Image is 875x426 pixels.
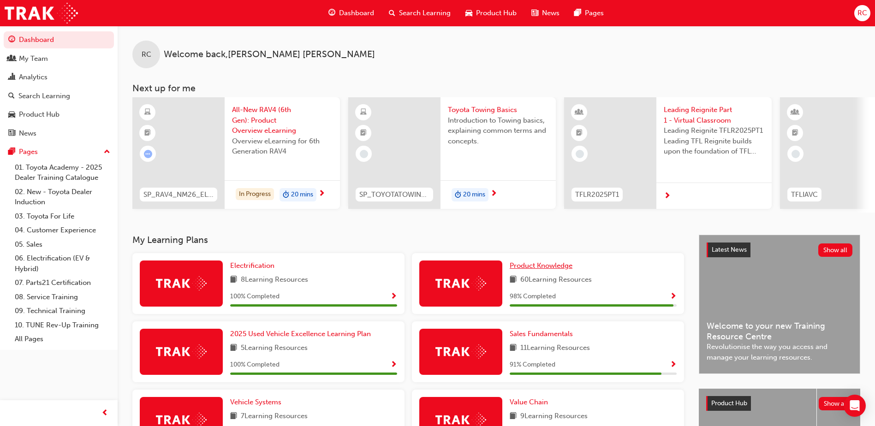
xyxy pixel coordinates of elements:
div: My Team [19,53,48,64]
span: booktick-icon [792,127,798,139]
span: 100 % Completed [230,291,280,302]
span: learningResourceType_INSTRUCTOR_LED-icon [792,106,798,118]
span: booktick-icon [360,127,367,139]
span: guage-icon [8,36,15,44]
span: Show Progress [670,293,677,301]
span: pages-icon [574,7,581,19]
span: booktick-icon [144,127,151,139]
span: booktick-icon [576,127,583,139]
span: 20 mins [463,189,485,200]
span: Dashboard [339,8,374,18]
span: Show Progress [390,293,397,301]
span: Sales Fundamentals [510,330,573,338]
a: car-iconProduct Hub [458,4,524,23]
span: Show Progress [670,361,677,369]
a: Vehicle Systems [230,397,285,408]
span: car-icon [465,7,472,19]
span: Welcome to your new Training Resource Centre [707,321,852,342]
span: 100 % Completed [230,360,280,370]
h3: My Learning Plans [132,235,684,245]
span: Toyota Towing Basics [448,105,548,115]
a: 03. Toyota For Life [11,209,114,224]
span: Product Hub [711,399,747,407]
a: SP_RAV4_NM26_EL01All-New RAV4 (6th Gen): Product Overview eLearningOverview eLearning for 6th Gen... [132,97,340,209]
button: RC [854,5,870,21]
span: car-icon [8,111,15,119]
span: Vehicle Systems [230,398,281,406]
span: pages-icon [8,148,15,156]
button: Show Progress [390,359,397,371]
span: 7 Learning Resources [241,411,308,422]
span: 2025 Used Vehicle Excellence Learning Plan [230,330,371,338]
a: 10. TUNE Rev-Up Training [11,318,114,332]
span: SP_TOYOTATOWING_0424 [359,189,429,200]
a: 01. Toyota Academy - 2025 Dealer Training Catalogue [11,160,114,185]
span: news-icon [8,130,15,138]
a: Product Knowledge [510,260,576,271]
button: Show all [818,243,853,257]
span: Welcome back , [PERSON_NAME] [PERSON_NAME] [164,49,375,60]
span: Latest News [712,246,747,254]
button: Show Progress [670,359,677,371]
span: SP_RAV4_NM26_EL01 [143,189,214,200]
span: 8 Learning Resources [241,274,308,286]
span: RC [142,49,151,60]
a: SP_TOYOTATOWING_0424Toyota Towing BasicsIntroduction to Towing basics, explaining common terms an... [348,97,556,209]
a: My Team [4,50,114,67]
span: search-icon [8,92,15,101]
div: News [19,128,36,139]
span: 98 % Completed [510,291,556,302]
div: In Progress [236,188,274,201]
a: 02. New - Toyota Dealer Induction [11,185,114,209]
div: Search Learning [18,91,70,101]
span: book-icon [510,411,517,422]
span: 60 Learning Resources [520,274,592,286]
img: Trak [435,344,486,359]
span: chart-icon [8,73,15,82]
img: Trak [435,276,486,290]
a: 2025 Used Vehicle Excellence Learning Plan [230,329,375,339]
a: All Pages [11,332,114,346]
button: Pages [4,143,114,160]
button: Show all [819,397,853,410]
a: Value Chain [510,397,552,408]
span: learningResourceType_ELEARNING-icon [360,106,367,118]
span: duration-icon [455,189,461,201]
a: News [4,125,114,142]
span: next-icon [318,190,325,198]
img: Trak [156,344,207,359]
span: TFLIAVC [791,189,818,200]
span: prev-icon [101,408,108,419]
span: 20 mins [291,189,313,200]
span: Introduction to Towing basics, explaining common terms and concepts. [448,115,548,147]
span: learningRecordVerb_NONE-icon [792,150,800,158]
span: News [542,8,560,18]
span: learningResourceType_INSTRUCTOR_LED-icon [576,106,583,118]
div: Open Intercom Messenger [844,395,866,417]
a: Trak [5,3,78,24]
a: search-iconSearch Learning [381,4,458,23]
span: TFLR2025PT1 [575,189,619,200]
div: Product Hub [19,109,60,120]
span: Product Knowledge [510,261,572,270]
a: 07. Parts21 Certification [11,276,114,290]
span: Overview eLearning for 6th Generation RAV4 [232,136,333,157]
span: next-icon [664,192,671,201]
a: 08. Service Training [11,290,114,304]
a: guage-iconDashboard [321,4,381,23]
div: Analytics [19,72,48,83]
span: learningResourceType_ELEARNING-icon [144,106,151,118]
a: Dashboard [4,31,114,48]
span: book-icon [230,411,237,422]
span: All-New RAV4 (6th Gen): Product Overview eLearning [232,105,333,136]
span: Revolutionise the way you access and manage your learning resources. [707,342,852,362]
span: 5 Learning Resources [241,343,308,354]
span: news-icon [531,7,538,19]
a: Latest NewsShow all [707,243,852,257]
span: Leading Reignite Part 1 - Virtual Classroom [664,105,764,125]
span: Leading Reignite TFLR2025PT1 Leading TFL Reignite builds upon the foundation of TFL Reignite, rea... [664,125,764,157]
button: Show Progress [390,291,397,302]
span: book-icon [510,274,517,286]
a: 05. Sales [11,237,114,252]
